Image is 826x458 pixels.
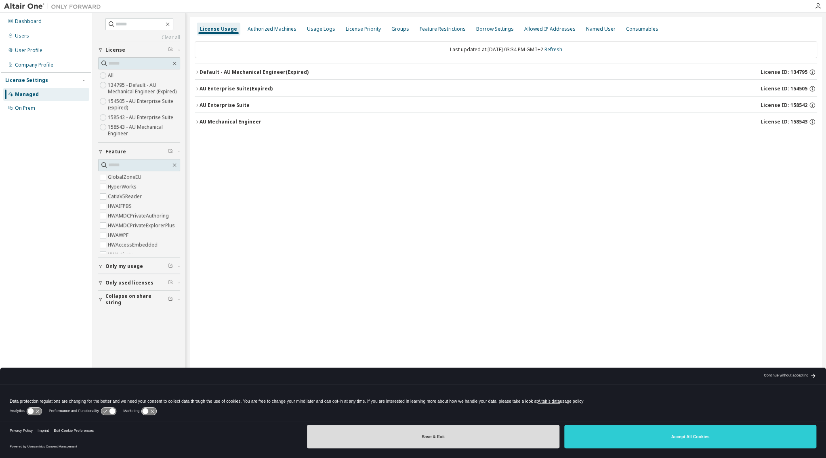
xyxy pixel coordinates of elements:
span: Clear filter [168,47,173,53]
div: Authorized Machines [248,26,296,32]
div: Allowed IP Addresses [524,26,576,32]
span: License ID: 134795 [761,69,807,75]
div: Feature Restrictions [420,26,466,32]
button: Only my usage [98,257,180,275]
label: GlobalZoneEU [108,172,143,182]
span: Clear filter [168,280,173,286]
div: Default - AU Mechanical Engineer (Expired) [200,69,309,75]
label: 154505 - AU Enterprise Suite (Expired) [108,96,180,113]
label: CatiaV5Reader [108,192,143,201]
span: Feature [105,148,126,155]
div: Last updated at: [DATE] 03:34 PM GMT+2 [195,41,817,58]
div: Dashboard [15,18,42,25]
div: Groups [391,26,409,32]
div: License Usage [200,26,237,32]
button: Collapse on share string [98,291,180,308]
button: Default - AU Mechanical Engineer(Expired)License ID: 134795 [195,63,817,81]
div: User Profile [15,47,42,54]
label: HWAIFPBS [108,201,133,211]
button: AU Enterprise Suite(Expired)License ID: 154505 [195,80,817,98]
img: Altair One [4,2,105,10]
span: Only used licenses [105,280,153,286]
label: All [108,71,115,80]
span: Clear filter [168,148,173,155]
div: AU Enterprise Suite [200,102,250,109]
span: Only my usage [105,263,143,270]
label: HyperWorks [108,182,138,192]
div: Company Profile [15,62,53,68]
div: License Settings [5,77,48,84]
a: Refresh [544,46,562,53]
button: AU Mechanical EngineerLicense ID: 158543 [195,113,817,131]
div: Consumables [626,26,658,32]
button: License [98,41,180,59]
div: Named User [586,26,616,32]
label: 158543 - AU Mechanical Engineer [108,122,180,138]
label: HWAccessEmbedded [108,240,159,250]
label: HWAMDCPrivateExplorerPlus [108,221,177,230]
div: License Priority [346,26,381,32]
label: HWAWPF [108,230,130,240]
span: License [105,47,125,53]
a: Clear all [98,34,180,41]
div: Borrow Settings [476,26,514,32]
div: AU Mechanical Engineer [200,119,261,125]
label: 158542 - AU Enterprise Suite [108,113,175,122]
button: AU Enterprise SuiteLicense ID: 158542 [195,96,817,114]
button: Feature [98,143,180,161]
label: 134795 - Default - AU Mechanical Engineer (Expired) [108,80,180,96]
span: Clear filter [168,296,173,303]
span: Collapse on share string [105,293,168,306]
span: License ID: 154505 [761,86,807,92]
button: Only used licenses [98,274,180,292]
div: AU Enterprise Suite (Expired) [200,86,273,92]
div: Usage Logs [307,26,335,32]
label: HWAMDCPrivateAuthoring [108,211,170,221]
div: Managed [15,91,39,98]
span: License ID: 158542 [761,102,807,109]
span: License ID: 158543 [761,119,807,125]
span: Clear filter [168,263,173,270]
div: On Prem [15,105,35,111]
div: Users [15,33,29,39]
label: HWActivate [108,250,135,259]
